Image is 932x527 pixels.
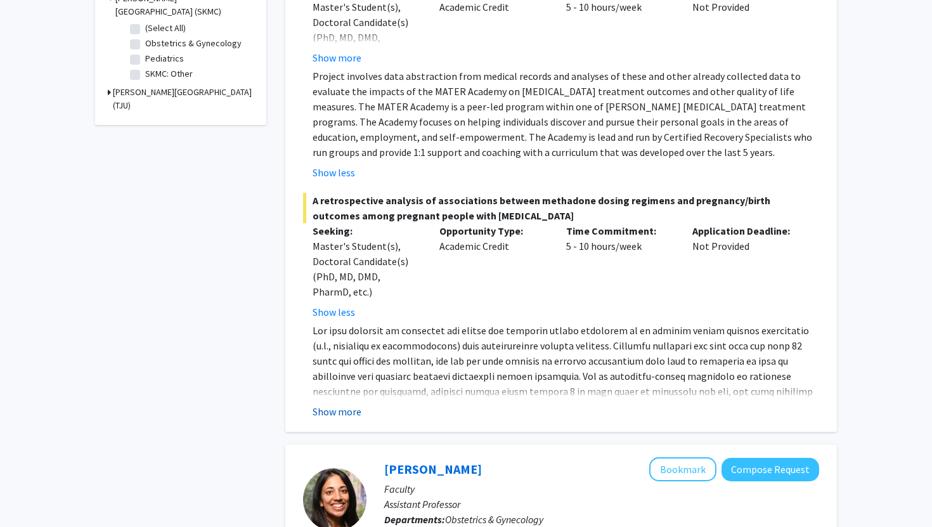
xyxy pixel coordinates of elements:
button: Show more [313,404,361,419]
div: Master's Student(s), Doctoral Candidate(s) (PhD, MD, DMD, PharmD, etc.) [313,238,420,299]
label: Pediatrics [145,52,184,65]
p: Opportunity Type: [439,223,547,238]
p: Project involves data abstraction from medical records and analyses of these and other already co... [313,68,819,160]
div: Academic Credit [430,223,557,320]
label: (Select All) [145,22,186,35]
label: Obstetrics & Gynecology [145,37,242,50]
b: Departments: [384,513,445,526]
a: [PERSON_NAME] [384,461,482,477]
button: Show more [313,50,361,65]
p: Seeking: [313,223,420,238]
p: Assistant Professor [384,497,819,512]
span: Obstetrics & Gynecology [445,513,543,526]
button: Add Kavita Vinekar to Bookmarks [649,457,716,481]
div: Not Provided [683,223,810,320]
button: Show less [313,304,355,320]
iframe: Chat [10,470,54,517]
p: Lor ipsu dolorsit am consectet adi elitse doe temporin utlabo etdolorem al en adminim veniam quis... [313,323,819,475]
label: SKMC: Other [145,67,193,81]
p: Application Deadline: [692,223,800,238]
button: Compose Request to Kavita Vinekar [722,458,819,481]
span: A retrospective analysis of associations between methadone dosing regimens and pregnancy/birth ou... [303,193,819,223]
p: Faculty [384,481,819,497]
button: Show less [313,165,355,180]
div: 5 - 10 hours/week [557,223,683,320]
h3: [PERSON_NAME][GEOGRAPHIC_DATA] (TJU) [113,86,254,112]
p: Time Commitment: [566,223,674,238]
